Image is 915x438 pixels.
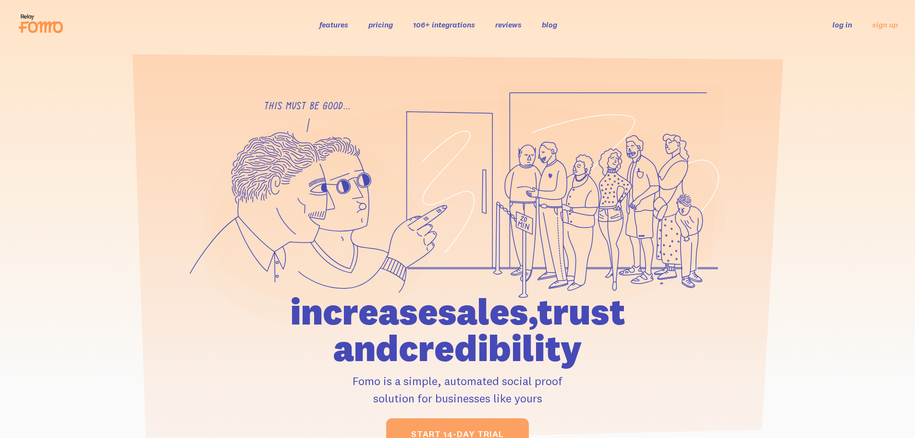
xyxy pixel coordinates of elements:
a: log in [832,20,852,29]
a: pricing [368,20,393,29]
a: reviews [495,20,522,29]
h1: increase sales, trust and credibility [235,293,680,366]
a: 106+ integrations [413,20,475,29]
a: blog [542,20,557,29]
a: features [319,20,348,29]
p: Fomo is a simple, automated social proof solution for businesses like yours [235,372,680,407]
a: sign up [872,20,898,30]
